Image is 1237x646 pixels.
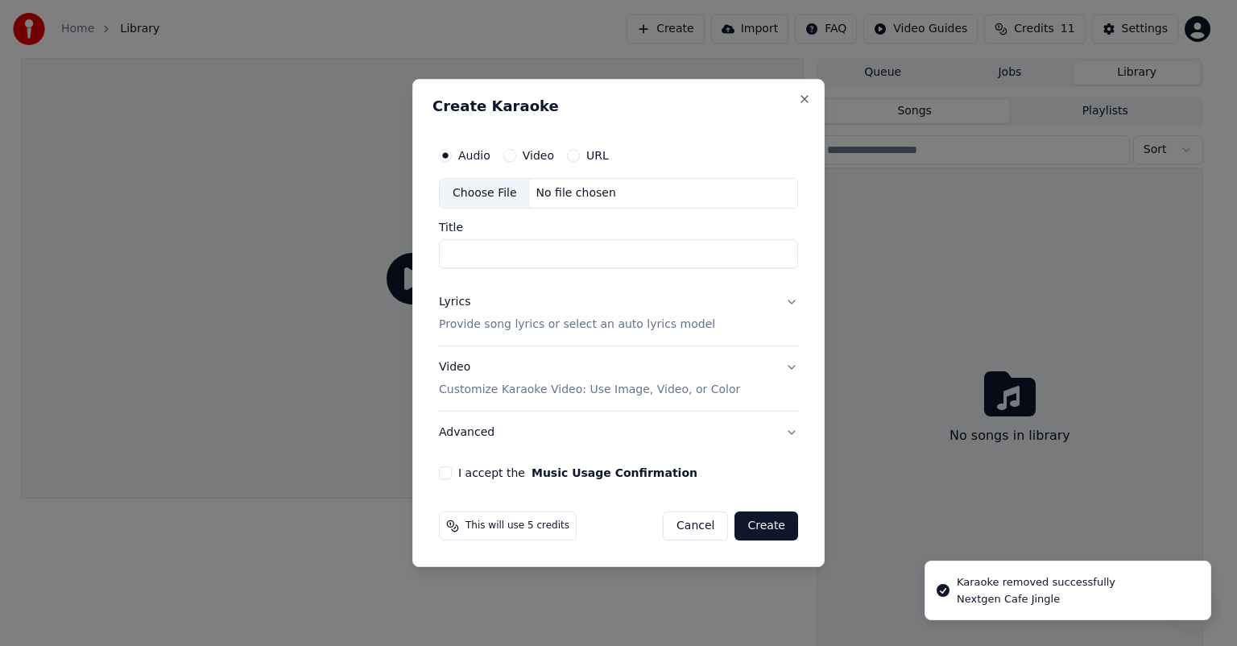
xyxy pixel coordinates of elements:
div: Choose File [440,179,530,208]
button: Advanced [439,412,798,453]
div: No file chosen [530,185,623,201]
p: Customize Karaoke Video: Use Image, Video, or Color [439,382,740,398]
span: This will use 5 credits [465,520,569,532]
button: LyricsProvide song lyrics or select an auto lyrics model [439,281,798,346]
label: Video [523,150,554,161]
label: I accept the [458,467,697,478]
p: Provide song lyrics or select an auto lyrics model [439,317,715,333]
label: Audio [458,150,490,161]
div: Lyrics [439,294,470,310]
button: Cancel [663,511,728,540]
div: Video [439,359,740,398]
h2: Create Karaoke [432,99,805,114]
label: Title [439,222,798,233]
label: URL [586,150,609,161]
button: I accept the [532,467,697,478]
button: VideoCustomize Karaoke Video: Use Image, Video, or Color [439,346,798,411]
button: Create [734,511,798,540]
